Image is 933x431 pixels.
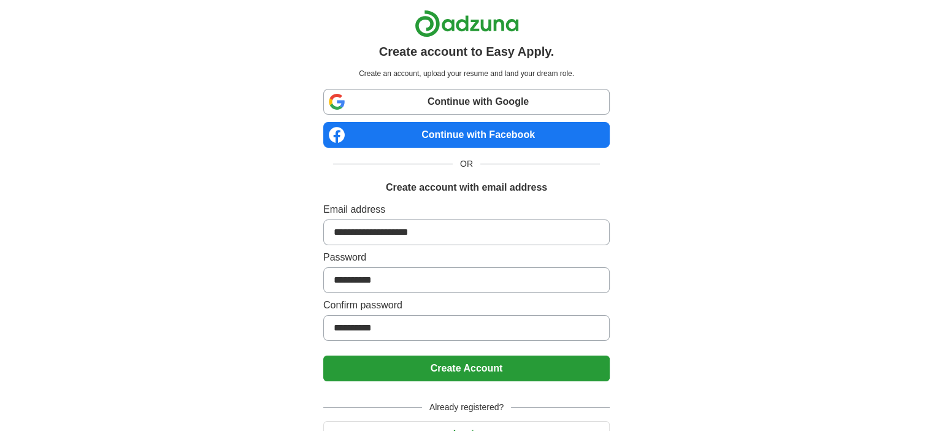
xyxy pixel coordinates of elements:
[323,298,610,313] label: Confirm password
[415,10,519,37] img: Adzuna logo
[453,158,480,170] span: OR
[323,202,610,217] label: Email address
[323,89,610,115] a: Continue with Google
[422,401,511,414] span: Already registered?
[379,42,555,61] h1: Create account to Easy Apply.
[323,250,610,265] label: Password
[323,122,610,148] a: Continue with Facebook
[386,180,547,195] h1: Create account with email address
[326,68,607,79] p: Create an account, upload your resume and land your dream role.
[323,356,610,381] button: Create Account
